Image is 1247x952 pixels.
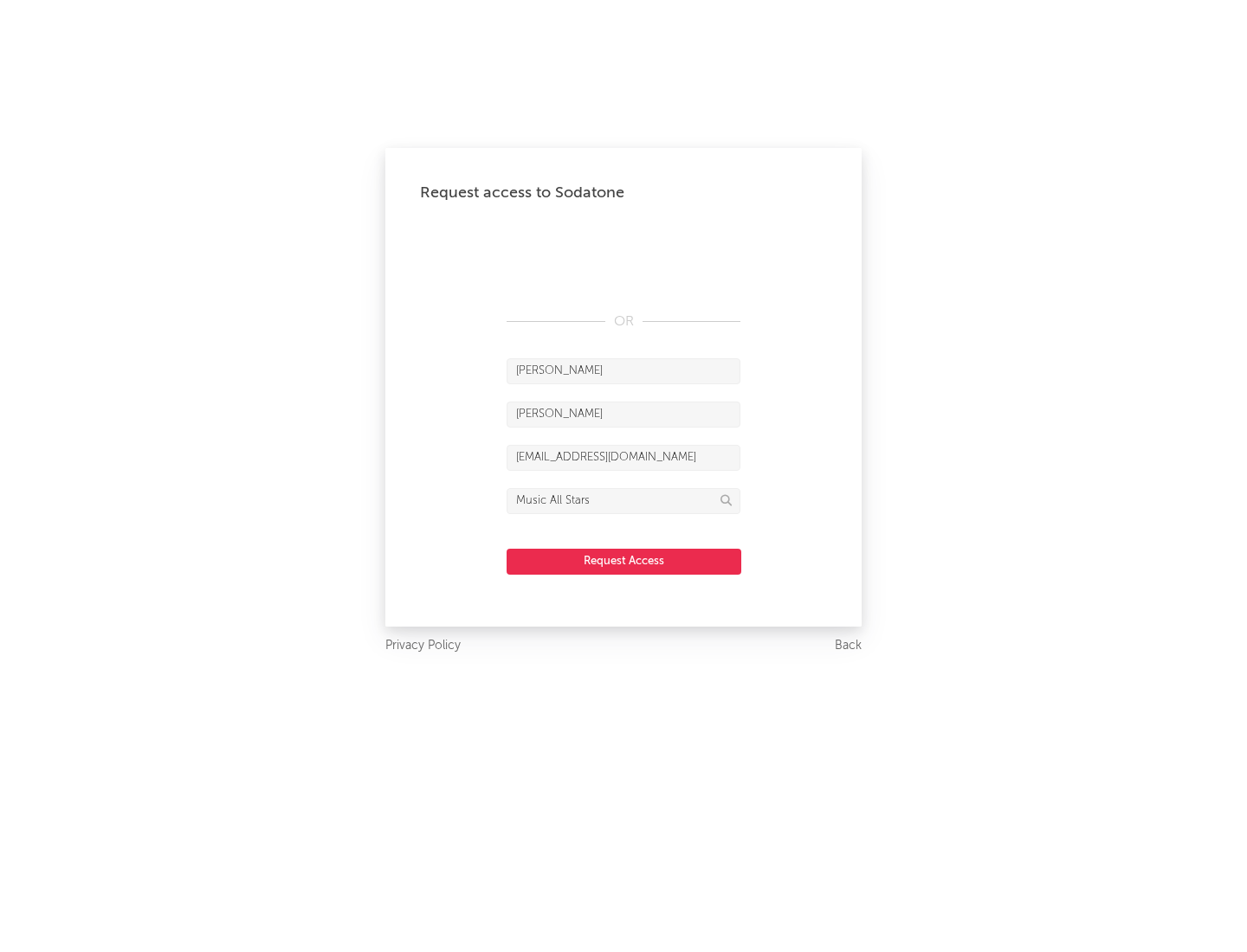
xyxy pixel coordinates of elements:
div: Request access to Sodatone [420,183,827,203]
input: Division [507,488,740,514]
input: First Name [507,358,740,384]
input: Email [507,445,740,471]
div: OR [507,312,740,332]
a: Back [835,635,862,657]
a: Privacy Policy [385,635,461,657]
input: Last Name [507,402,740,428]
button: Request Access [507,549,741,575]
